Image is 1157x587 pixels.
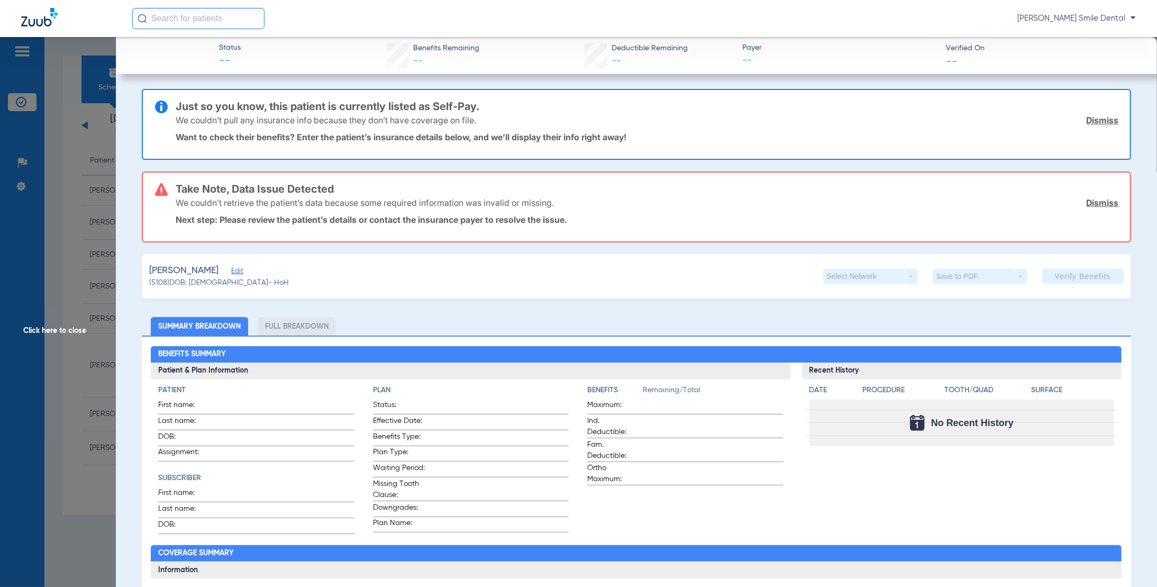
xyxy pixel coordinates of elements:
span: Effective Date: [373,416,425,430]
span: DOB: [158,519,210,534]
a: Dismiss [1087,197,1119,208]
h3: Take Note, Data Issue Detected [176,184,1119,194]
span: -- [219,54,241,69]
span: Plan Type: [373,447,425,461]
span: (5108) DOB: [DEMOGRAPHIC_DATA] - HoH [149,277,289,288]
span: Ind. Deductible: [587,416,639,438]
h3: Information [151,562,1122,579]
h2: Coverage Summary [151,545,1122,562]
span: Fam. Deductible: [587,439,639,462]
p: Want to check their benefits? Enter the patient’s insurance details below, and we’ll display thei... [176,132,1119,142]
span: Remaining/Total [643,385,783,400]
span: Waiting Period: [373,463,425,477]
span: Benefits Type: [373,431,425,446]
app-breakdown-title: Tooth/Quad [944,385,1027,400]
span: Maximum: [587,400,639,414]
h2: Benefits Summary [151,346,1122,363]
img: Zuub Logo [21,8,58,26]
img: error-icon [155,183,168,196]
span: -- [414,56,423,66]
span: -- [612,56,621,66]
span: Benefits Remaining [414,43,480,54]
span: Deductible Remaining [612,43,688,54]
h4: Plan [373,385,569,396]
h3: Recent History [802,363,1122,380]
li: Full Breakdown [258,317,336,336]
span: -- [946,55,958,66]
h3: Patient & Plan Information [151,363,790,380]
app-breakdown-title: Procedure [863,385,941,400]
span: Status [219,42,241,53]
span: First name: [158,487,210,502]
span: [PERSON_NAME] [149,264,218,277]
li: Summary Breakdown [151,317,248,336]
span: Edit [231,267,241,277]
input: Search for patients [132,8,265,29]
span: Ortho Maximum: [587,463,639,485]
span: Verified On [946,43,1140,54]
h4: Surface [1031,385,1114,396]
span: -- [743,54,937,67]
span: Status: [373,400,425,414]
span: First name: [158,400,210,414]
span: Missing Tooth Clause: [373,478,425,501]
span: Last name: [158,503,210,518]
h4: Procedure [863,385,941,396]
h4: Benefits [587,385,643,396]
h4: Date [809,385,854,396]
app-breakdown-title: Surface [1031,385,1114,400]
span: Payer [743,42,937,53]
h4: Subscriber [158,473,354,484]
span: Plan Name: [373,518,425,532]
app-breakdown-title: Date [809,385,854,400]
img: Search Icon [138,14,147,23]
img: Calendar [910,415,925,431]
span: Assignment: [158,447,210,461]
p: We couldn’t retrieve the patient’s data because some required information was invalid or missing. [176,197,554,208]
p: Next step: Please review the patient’s details or contact the insurance payer to resolve the issue. [176,214,1119,225]
span: DOB: [158,431,210,446]
span: Downgrades: [373,502,425,517]
a: Dismiss [1087,115,1119,125]
span: Last name: [158,416,210,430]
h4: Patient [158,385,354,396]
h4: Tooth/Quad [944,385,1027,396]
app-breakdown-title: Benefits [587,385,643,400]
span: No Recent History [931,418,1014,428]
span: [PERSON_NAME] Smile Dental [1017,13,1136,24]
p: We couldn’t pull any insurance info because they don’t have coverage on file. [176,115,476,125]
img: info-icon [155,101,168,113]
h3: Just so you know, this patient is currently listed as Self-Pay. [176,101,1119,112]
